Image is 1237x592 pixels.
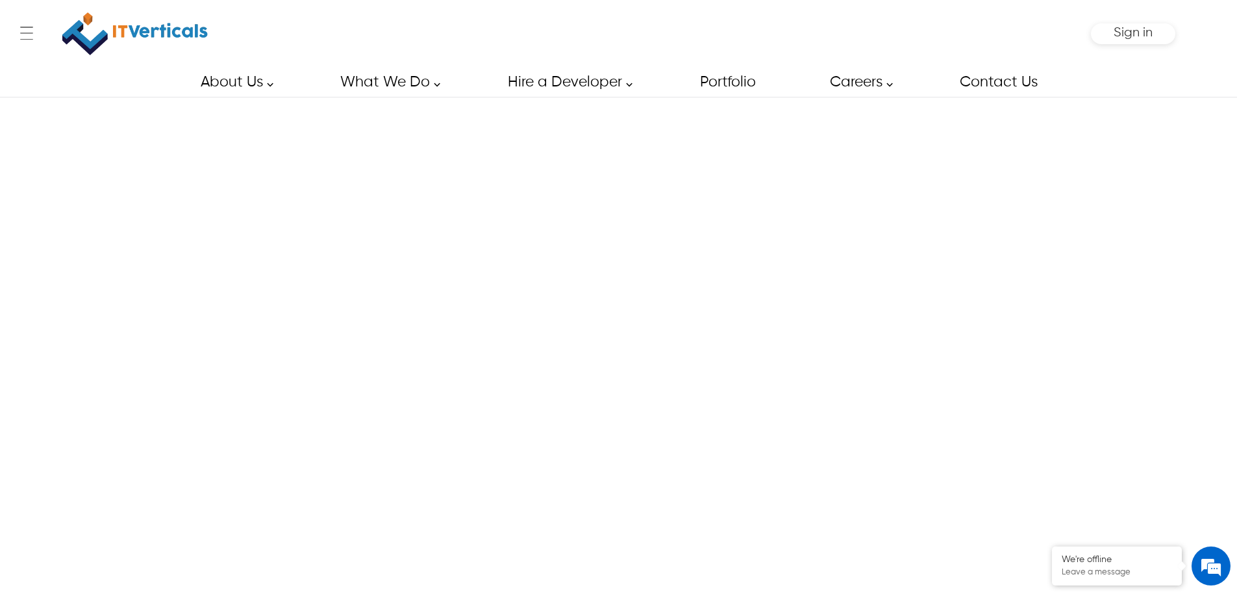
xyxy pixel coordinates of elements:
img: IT Verticals Inc [62,6,208,61]
a: Careers [815,68,900,97]
a: Sign in [1114,30,1153,38]
em: Submit [190,400,236,418]
em: Driven by SalesIQ [102,341,165,350]
a: What We Do [325,68,447,97]
span: We are offline. Please leave us a message. [27,164,227,295]
a: Contact Us [945,68,1051,97]
p: Leave a message [1062,567,1172,578]
a: IT Verticals Inc [62,6,208,61]
span: Sign in [1114,26,1153,40]
div: We're offline [1062,554,1172,565]
a: About Us [186,68,281,97]
a: Hire a Developer [493,68,640,97]
div: Minimize live chat window [213,6,244,38]
textarea: Type your message and click 'Submit' [6,355,247,400]
img: logo_Zg8I0qSkbAqR2WFHt3p6CTuqpyXMFPubPcD2OT02zFN43Cy9FUNNG3NEPhM_Q1qe_.png [22,78,55,85]
div: Leave a message [68,73,218,90]
img: salesiqlogo_leal7QplfZFryJ6FIlVepeu7OftD7mt8q6exU6-34PB8prfIgodN67KcxXM9Y7JQ_.png [90,341,99,349]
a: Portfolio [685,68,769,97]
